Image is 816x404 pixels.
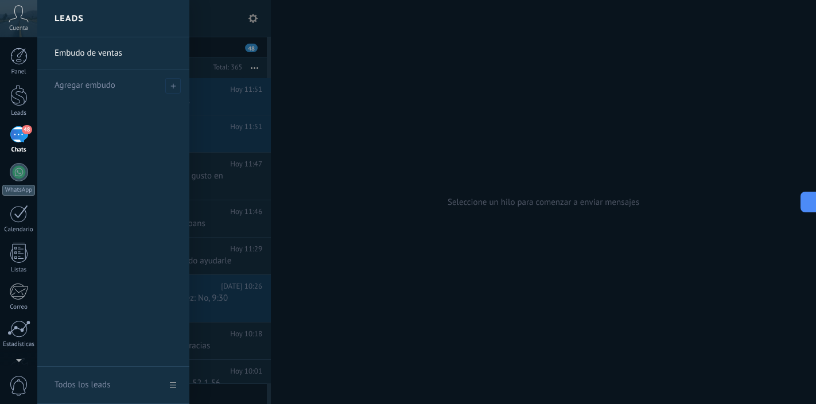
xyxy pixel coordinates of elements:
[2,110,36,117] div: Leads
[55,369,110,401] div: Todos los leads
[2,185,35,196] div: WhatsApp
[55,80,115,91] span: Agregar embudo
[37,367,189,404] a: Todos los leads
[22,125,32,134] span: 48
[55,37,178,69] a: Embudo de ventas
[2,68,36,76] div: Panel
[2,341,36,348] div: Estadísticas
[2,146,36,154] div: Chats
[9,25,28,32] span: Cuenta
[2,226,36,234] div: Calendario
[55,1,84,37] h2: Leads
[165,78,181,94] span: Agregar embudo
[2,304,36,311] div: Correo
[2,266,36,274] div: Listas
